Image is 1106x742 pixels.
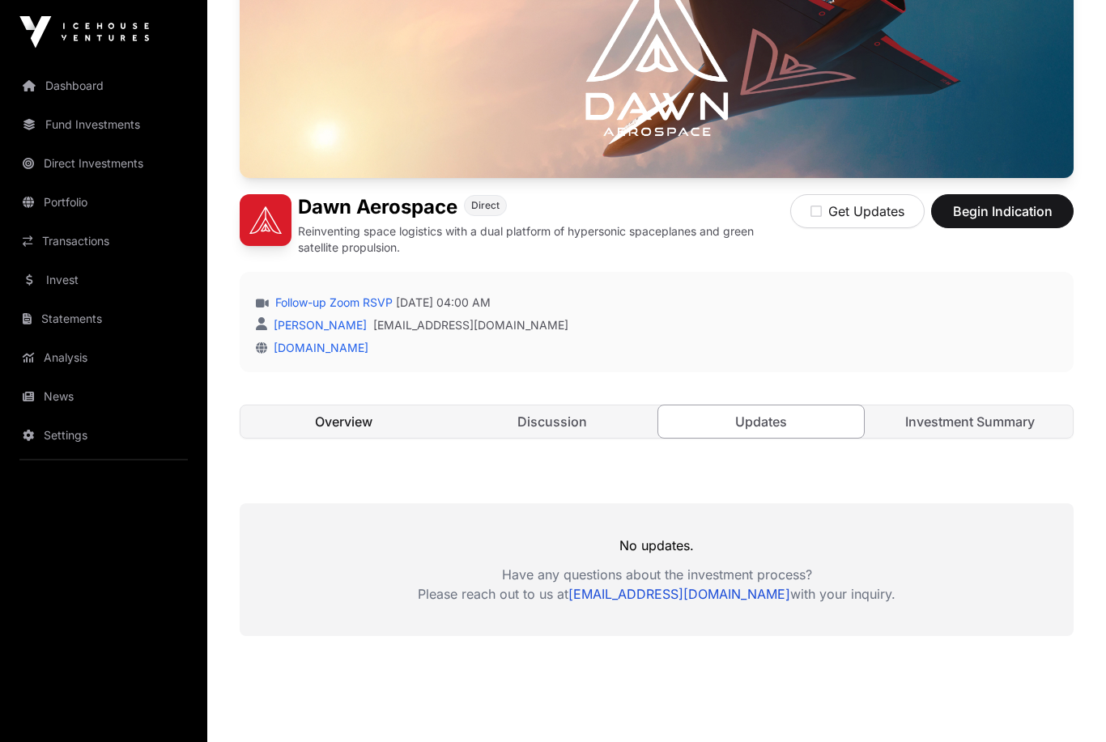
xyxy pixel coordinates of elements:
[298,195,457,221] h1: Dawn Aerospace
[790,195,925,229] button: Get Updates
[240,195,291,247] img: Dawn Aerospace
[931,195,1074,229] button: Begin Indication
[240,504,1074,637] div: No updates.
[19,16,149,49] img: Icehouse Ventures Logo
[272,295,393,312] a: Follow-up Zoom RSVP
[298,224,790,257] p: Reinventing space logistics with a dual platform of hypersonic spaceplanes and green satellite pr...
[471,200,500,213] span: Direct
[240,566,1074,604] p: Have any questions about the investment process? Please reach out to us at with your inquiry.
[1025,664,1106,742] iframe: Chat Widget
[13,340,194,375] a: Analysis
[951,202,1053,222] span: Begin Indication
[13,184,194,220] a: Portfolio
[657,405,865,439] a: Updates
[267,341,368,355] a: [DOMAIN_NAME]
[867,406,1073,439] a: Investment Summary
[396,295,491,312] span: [DATE] 04:00 AM
[13,301,194,337] a: Statements
[13,262,194,298] a: Invest
[373,318,568,334] a: [EMAIL_ADDRESS][DOMAIN_NAME]
[13,146,194,181] a: Direct Investments
[13,68,194,104] a: Dashboard
[270,319,367,333] a: [PERSON_NAME]
[568,587,790,603] a: [EMAIL_ADDRESS][DOMAIN_NAME]
[449,406,655,439] a: Discussion
[13,107,194,142] a: Fund Investments
[13,418,194,453] a: Settings
[240,406,1073,439] nav: Tabs
[931,211,1074,227] a: Begin Indication
[13,379,194,414] a: News
[13,223,194,259] a: Transactions
[240,406,446,439] a: Overview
